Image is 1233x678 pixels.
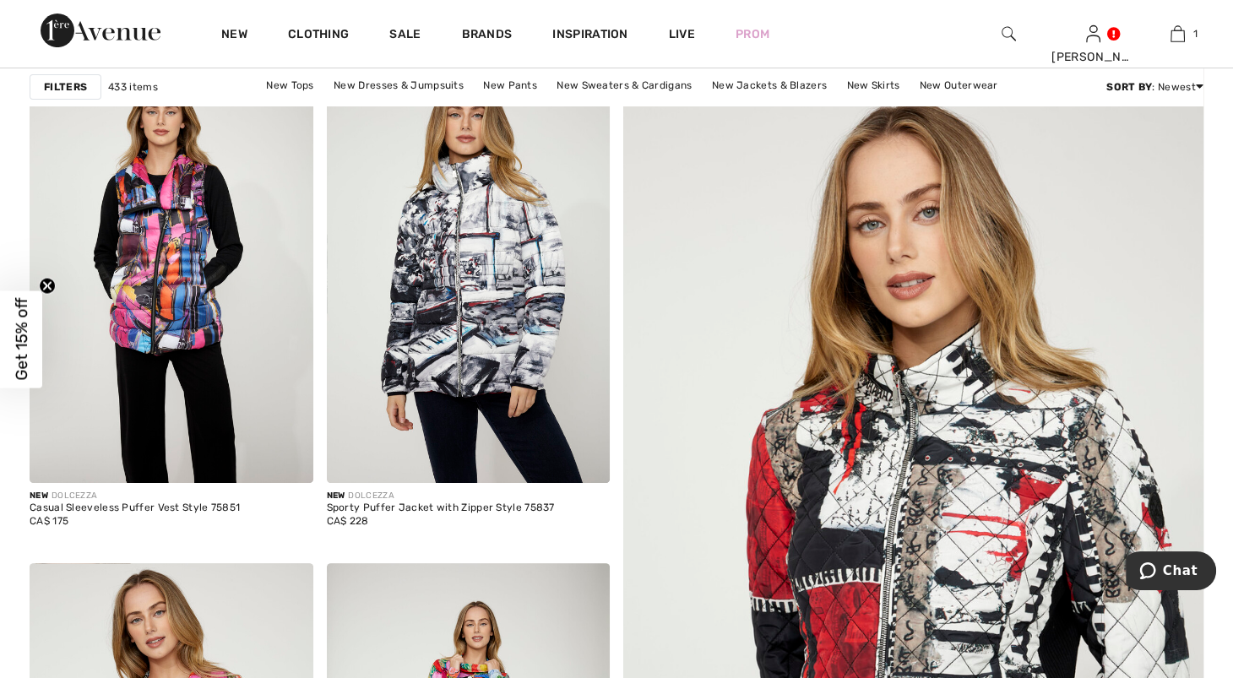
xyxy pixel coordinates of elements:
[327,490,555,502] div: DOLCEZZA
[1051,48,1134,66] div: [PERSON_NAME]
[1171,24,1185,44] img: My Bag
[552,27,627,45] span: Inspiration
[1086,24,1100,44] img: My Info
[44,79,87,95] strong: Filters
[1106,81,1152,93] strong: Sort By
[41,14,160,47] img: 1ère Avenue
[1136,24,1219,44] a: 1
[30,502,240,514] div: Casual Sleeveless Puffer Vest Style 75851
[327,502,555,514] div: Sporty Puffer Jacket with Zipper Style 75837
[327,491,345,501] span: New
[389,27,421,45] a: Sale
[1193,26,1198,41] span: 1
[327,57,611,482] img: Sporty Puffer Jacket with Zipper Style 75837. As sample
[1002,24,1016,44] img: search the website
[703,74,835,96] a: New Jackets & Blazers
[475,74,546,96] a: New Pants
[1106,79,1203,95] div: : Newest
[258,74,322,96] a: New Tops
[108,79,158,95] span: 433 items
[548,74,700,96] a: New Sweaters & Cardigans
[288,27,349,45] a: Clothing
[1086,25,1100,41] a: Sign In
[30,515,68,527] span: CA$ 175
[39,277,56,294] button: Close teaser
[838,74,908,96] a: New Skirts
[736,25,769,43] a: Prom
[669,25,695,43] a: Live
[221,27,247,45] a: New
[325,74,472,96] a: New Dresses & Jumpsuits
[911,74,1007,96] a: New Outerwear
[1126,551,1216,594] iframe: Opens a widget where you can chat to one of our agents
[12,298,31,381] span: Get 15% off
[462,27,513,45] a: Brands
[327,515,369,527] span: CA$ 228
[30,57,313,482] img: Casual Sleeveless Puffer Vest Style 75851. As sample
[30,490,240,502] div: DOLCEZZA
[30,491,48,501] span: New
